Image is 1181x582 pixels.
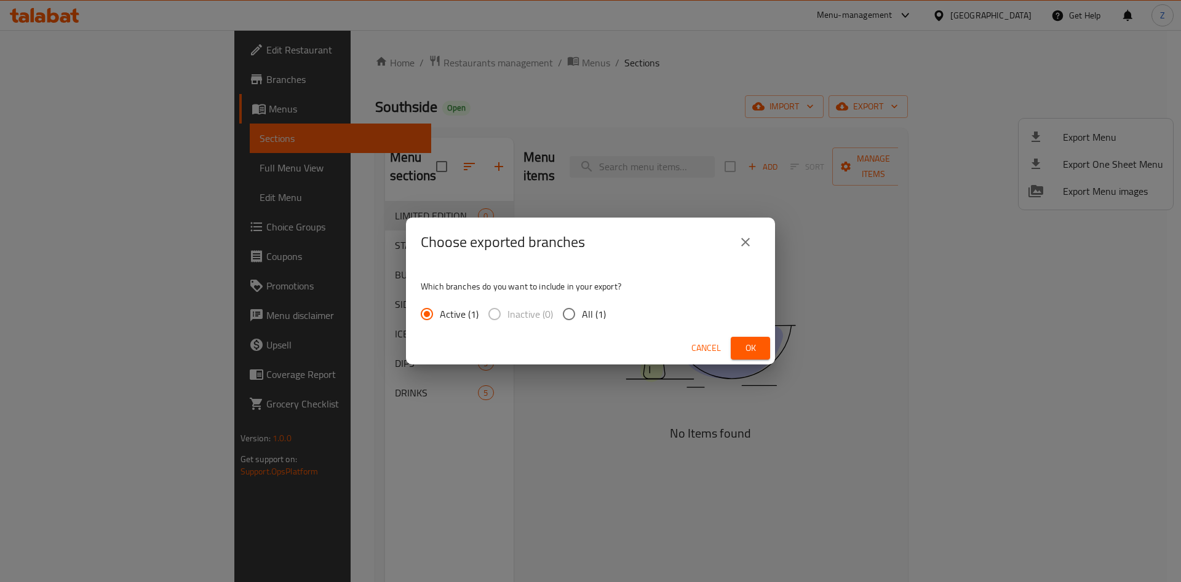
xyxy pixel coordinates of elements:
span: Ok [741,340,760,356]
p: Which branches do you want to include in your export? [421,280,760,293]
span: All (1) [582,307,606,321]
button: Cancel [686,337,726,360]
button: close [731,227,760,257]
span: Cancel [691,340,721,356]
span: Inactive (0) [507,307,553,321]
h2: Choose exported branches [421,232,585,252]
span: Active (1) [440,307,479,321]
button: Ok [731,337,770,360]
